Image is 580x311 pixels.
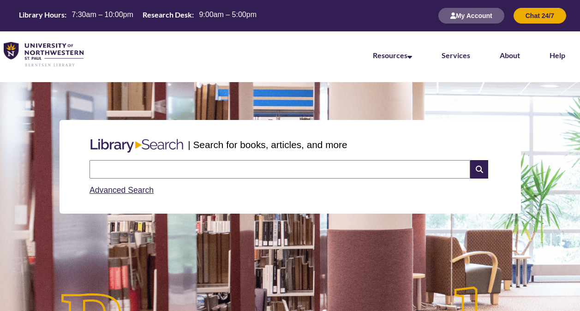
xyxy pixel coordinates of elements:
a: Services [442,51,470,60]
span: 7:30am – 10:00pm [72,11,133,18]
button: My Account [438,8,504,24]
button: Chat 24/7 [514,8,566,24]
a: Help [550,51,565,60]
a: My Account [438,12,504,19]
img: Libary Search [86,135,188,156]
span: 9:00am – 5:00pm [199,11,257,18]
th: Research Desk: [139,10,195,20]
a: Advanced Search [90,185,154,195]
i: Search [470,160,488,179]
img: UNWSP Library Logo [4,42,84,67]
a: About [500,51,520,60]
table: Hours Today [15,10,260,21]
a: Chat 24/7 [514,12,566,19]
a: Resources [373,51,412,60]
a: Hours Today [15,10,260,22]
p: | Search for books, articles, and more [188,138,347,152]
th: Library Hours: [15,10,68,20]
